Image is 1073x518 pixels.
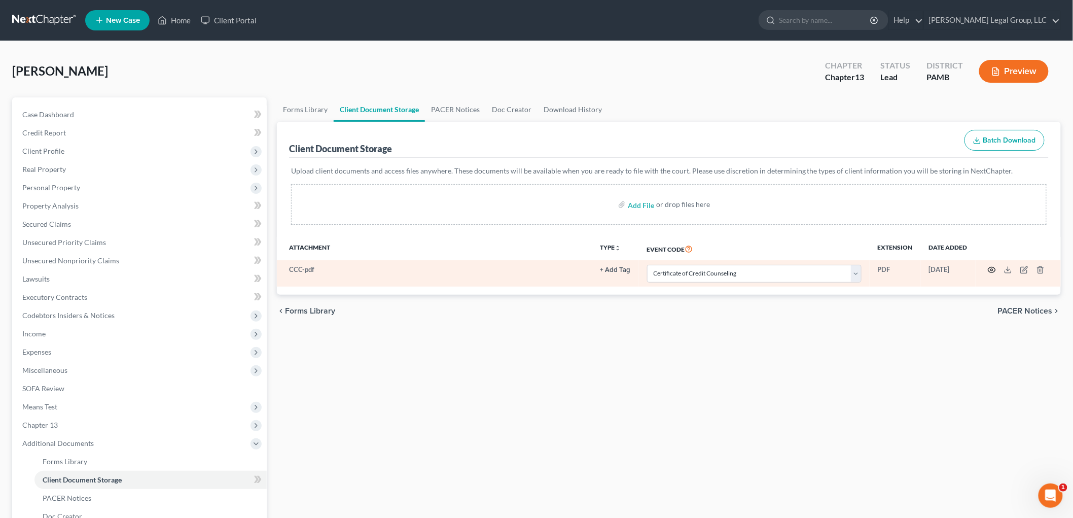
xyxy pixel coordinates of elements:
[22,183,80,192] span: Personal Property
[22,293,87,301] span: Executory Contracts
[870,237,921,260] th: Extension
[22,421,58,429] span: Chapter 13
[600,267,631,273] button: + Add Tag
[22,402,57,411] span: Means Test
[22,110,74,119] span: Case Dashboard
[1059,484,1067,492] span: 1
[22,329,46,338] span: Income
[22,384,64,393] span: SOFA Review
[277,307,335,315] button: chevron_left Forms Library
[538,97,608,122] a: Download History
[289,143,392,155] div: Client Document Storage
[22,274,50,283] span: Lawsuits
[14,270,267,288] a: Lawsuits
[22,165,66,174] span: Real Property
[277,307,285,315] i: chevron_left
[921,237,976,260] th: Date added
[979,60,1049,83] button: Preview
[14,215,267,233] a: Secured Claims
[870,260,921,287] td: PDF
[106,17,140,24] span: New Case
[14,233,267,252] a: Unsecured Priority Claims
[12,63,108,78] span: [PERSON_NAME]
[14,197,267,215] a: Property Analysis
[14,379,267,398] a: SOFA Review
[43,494,91,502] span: PACER Notices
[779,11,872,29] input: Search by name...
[998,307,1053,315] span: PACER Notices
[880,72,910,83] div: Lead
[22,128,66,137] span: Credit Report
[43,457,87,466] span: Forms Library
[22,348,51,356] span: Expenses
[22,201,79,210] span: Property Analysis
[334,97,425,122] a: Client Document Storage
[277,97,334,122] a: Forms Library
[14,106,267,124] a: Case Dashboard
[22,147,64,155] span: Client Profile
[964,130,1045,151] button: Batch Download
[926,72,963,83] div: PAMB
[825,60,864,72] div: Chapter
[486,97,538,122] a: Doc Creator
[291,166,1047,176] p: Upload client documents and access files anywhere. These documents will be available when you are...
[22,220,71,228] span: Secured Claims
[285,307,335,315] span: Forms Library
[656,199,710,210] div: or drop files here
[1053,307,1061,315] i: chevron_right
[34,453,267,471] a: Forms Library
[153,11,196,29] a: Home
[43,475,122,484] span: Client Document Storage
[983,136,1036,145] span: Batch Download
[600,265,631,274] a: + Add Tag
[924,11,1060,29] a: [PERSON_NAME] Legal Group, LLC
[639,237,870,260] th: Event Code
[600,245,621,251] button: TYPEunfold_more
[14,288,267,306] a: Executory Contracts
[855,72,864,82] span: 13
[277,237,592,260] th: Attachment
[998,307,1061,315] button: PACER Notices chevron_right
[34,471,267,489] a: Client Document Storage
[1039,484,1063,508] iframe: Intercom live chat
[425,97,486,122] a: PACER Notices
[14,124,267,142] a: Credit Report
[22,238,106,247] span: Unsecured Priority Claims
[22,311,115,320] span: Codebtors Insiders & Notices
[22,256,119,265] span: Unsecured Nonpriority Claims
[825,72,864,83] div: Chapter
[14,252,267,270] a: Unsecured Nonpriority Claims
[34,489,267,507] a: PACER Notices
[277,260,592,287] td: CCC-pdf
[880,60,910,72] div: Status
[921,260,976,287] td: [DATE]
[889,11,923,29] a: Help
[22,366,67,374] span: Miscellaneous
[615,245,621,251] i: unfold_more
[196,11,262,29] a: Client Portal
[22,439,94,447] span: Additional Documents
[926,60,963,72] div: District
